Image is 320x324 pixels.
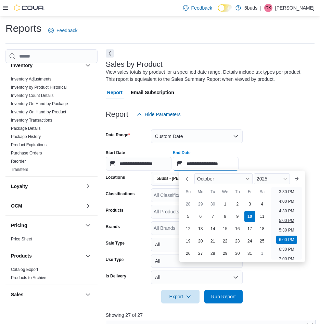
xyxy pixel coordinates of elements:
input: Press the down key to open a popover containing a calendar. [106,157,171,171]
input: Dark Mode [218,4,232,12]
div: Products [5,265,98,285]
a: Feedback [46,24,80,37]
div: day-19 [183,236,194,247]
div: day-5 [183,211,194,222]
button: Pricing [84,221,92,229]
a: Reorder [11,159,26,164]
label: Sale Type [106,240,125,246]
span: End Of Day [11,306,32,311]
span: Purchase Orders [11,150,42,156]
span: 5Buds - [PERSON_NAME] [157,175,206,182]
ul: Time [271,187,302,260]
button: Custom Date [151,129,243,143]
div: Inventory [5,75,98,176]
span: Reorder [11,159,26,164]
a: Inventory On Hand by Package [11,101,68,106]
span: Product Expirations [11,142,47,148]
div: day-24 [244,236,255,247]
button: Products [11,252,82,259]
a: Purchase Orders [11,151,42,155]
div: Sa [257,186,268,197]
a: Transfers [11,167,28,172]
h3: Report [106,110,128,119]
span: Price Sheet [11,236,32,242]
div: day-7 [207,211,218,222]
li: 6:30 PM [276,245,297,253]
li: 6:00 PM [276,236,297,244]
input: Press the down key to enter a popover containing a calendar. Press the escape key to close the po... [173,157,239,171]
button: Next [106,49,114,58]
button: Next month [291,173,302,184]
div: Mo [195,186,206,197]
div: day-29 [220,248,231,259]
div: day-8 [220,211,231,222]
div: Pricing [5,235,98,246]
h3: Sales [11,291,24,298]
a: Inventory Adjustments [11,77,51,82]
span: Inventory by Product Historical [11,85,67,90]
span: Report [107,86,123,99]
div: day-25 [257,236,268,247]
div: day-30 [207,199,218,210]
div: day-15 [220,223,231,234]
h3: OCM [11,202,22,209]
div: day-28 [207,248,218,259]
div: day-18 [257,223,268,234]
span: Run Report [211,293,236,300]
span: Email Subscription [131,86,174,99]
button: Loyalty [84,182,92,190]
div: Tu [207,186,218,197]
div: October, 2025 [182,198,268,260]
button: Pricing [11,222,82,229]
li: 4:30 PM [276,207,297,215]
button: Products [84,252,92,260]
div: Fr [244,186,255,197]
h3: Loyalty [11,183,28,190]
label: Start Date [106,150,125,155]
div: day-21 [207,236,218,247]
button: Sales [11,291,82,298]
div: day-9 [232,211,243,222]
label: Locations [106,175,125,180]
span: Products to Archive [11,275,46,281]
a: Price Sheet [11,237,32,241]
h3: Sales by Product [106,60,163,68]
button: Run Report [204,290,243,303]
span: Feedback [56,27,77,34]
div: day-1 [220,199,231,210]
div: We [220,186,231,197]
button: All [151,254,243,268]
a: Catalog Export [11,267,38,272]
a: Feedback [180,1,215,15]
p: Showing 27 of 27 [106,312,318,319]
a: Inventory On Hand by Product [11,110,66,114]
button: All [151,238,243,251]
button: Sales [84,290,92,299]
div: Devin Keenan [264,4,272,12]
div: day-31 [244,248,255,259]
a: End Of Day [11,306,32,311]
div: day-14 [207,223,218,234]
img: Cova [14,4,44,11]
div: day-16 [232,223,243,234]
a: Package History [11,134,41,139]
div: day-2 [232,199,243,210]
label: Use Type [106,257,124,262]
div: Button. Open the month selector. October is currently selected. [194,173,253,184]
div: day-29 [195,199,206,210]
div: day-23 [232,236,243,247]
div: Su [183,186,194,197]
button: OCM [84,202,92,210]
span: 5Buds - Regina [154,175,214,182]
div: View sales totals by product for a specified date range. Details include tax types per product. T... [106,68,311,83]
button: Hide Parameters [134,108,183,121]
span: Inventory Adjustments [11,76,51,82]
div: day-13 [195,223,206,234]
div: day-20 [195,236,206,247]
p: [PERSON_NAME] [275,4,315,12]
div: day-11 [257,211,268,222]
li: 5:30 PM [276,226,297,234]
